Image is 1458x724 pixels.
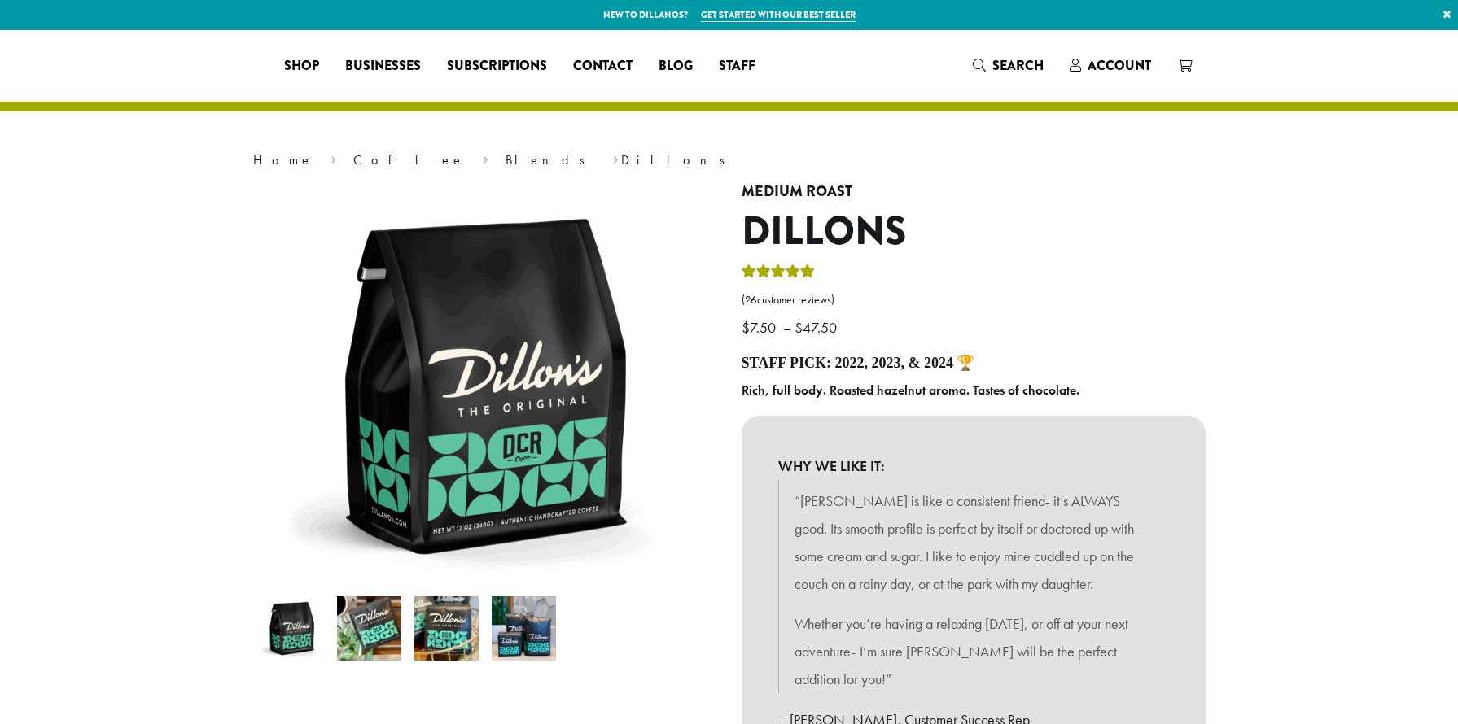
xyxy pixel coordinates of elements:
[742,208,1206,255] h1: Dillons
[613,145,619,170] span: ›
[271,53,332,79] a: Shop
[742,318,750,337] span: $
[260,596,324,661] img: Dillons
[795,318,803,337] span: $
[719,56,755,76] span: Staff
[742,318,780,337] bdi: 7.50
[795,487,1153,597] p: “[PERSON_NAME] is like a consistent friend- it’s ALWAYS good. Its smooth profile is perfect by it...
[742,355,1206,373] h4: Staff Pick: 2022, 2023, & 2024 🏆
[742,382,1079,399] b: Rich, full body. Roasted hazelnut aroma. Tastes of chocolate.
[253,150,1206,170] nav: Breadcrumb
[506,151,596,168] a: Blends
[701,8,856,22] a: Get started with our best seller
[659,56,693,76] span: Blog
[492,596,556,661] img: Dillons - Image 4
[783,318,791,337] span: –
[706,53,768,79] a: Staff
[742,183,1206,201] h4: Medium Roast
[253,151,313,168] a: Home
[778,452,1169,480] b: WHY WE LIKE IT:
[284,56,319,76] span: Shop
[742,292,1206,308] a: (26customer reviews)
[795,318,841,337] bdi: 47.50
[345,56,421,76] span: Businesses
[331,145,336,170] span: ›
[992,56,1044,75] span: Search
[795,610,1153,692] p: Whether you’re having a relaxing [DATE], or off at your next adventure- I’m sure [PERSON_NAME] wi...
[742,262,815,286] div: Rated 5.00 out of 5
[745,293,757,307] span: 26
[1088,56,1151,75] span: Account
[483,145,488,170] span: ›
[337,596,401,661] img: Dillons - Image 2
[353,151,465,168] a: Coffee
[960,52,1057,79] a: Search
[414,596,479,661] img: Dillons - Image 3
[447,56,547,76] span: Subscriptions
[573,56,633,76] span: Contact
